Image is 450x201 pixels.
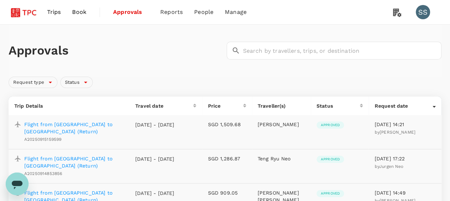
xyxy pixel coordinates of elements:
p: SGD 909.05 [208,189,246,196]
p: [DATE] - [DATE] [135,121,175,128]
span: A20250914853856 [24,171,62,176]
div: Request type [9,77,57,88]
span: by [374,164,403,169]
p: Teng Ryu Neo [258,155,305,162]
span: Approved [317,123,344,128]
p: [PERSON_NAME] [258,121,305,128]
div: SS [416,5,430,19]
p: [DATE] - [DATE] [135,190,175,197]
span: Approved [317,157,344,162]
span: People [194,8,213,16]
span: Approved [317,191,344,196]
span: Jurgen Neo [379,164,404,169]
p: Trip Details [14,102,124,109]
div: Price [208,102,243,109]
span: Manage [225,8,247,16]
a: Flight from [GEOGRAPHIC_DATA] to [GEOGRAPHIC_DATA] (Return) [24,121,124,135]
a: Flight from [GEOGRAPHIC_DATA] to [GEOGRAPHIC_DATA] (Return) [24,155,124,169]
span: Approvals [113,8,149,16]
span: Book [72,8,86,16]
iframe: Button to launch messaging window [6,172,29,195]
div: Status [317,102,360,109]
p: [DATE] 17:22 [374,155,436,162]
span: Reports [160,8,183,16]
p: [DATE] 14:21 [374,121,436,128]
span: Request type [9,79,49,86]
span: Status [61,79,84,86]
span: Trips [47,8,61,16]
div: Travel date [135,102,193,109]
p: SGD 1,286.87 [208,155,246,162]
span: by [374,130,415,135]
div: Status [60,77,93,88]
div: Request date [374,102,433,109]
span: [PERSON_NAME] [380,130,415,135]
span: A20250915159599 [24,137,61,142]
p: [DATE] 14:49 [374,189,436,196]
input: Search by travellers, trips, or destination [243,42,442,60]
img: Tsao Pao Chee Group Pte Ltd [9,4,41,20]
p: Traveller(s) [258,102,305,109]
h1: Approvals [9,43,224,58]
p: [DATE] - [DATE] [135,155,175,163]
p: SGD 1,509.68 [208,121,246,128]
